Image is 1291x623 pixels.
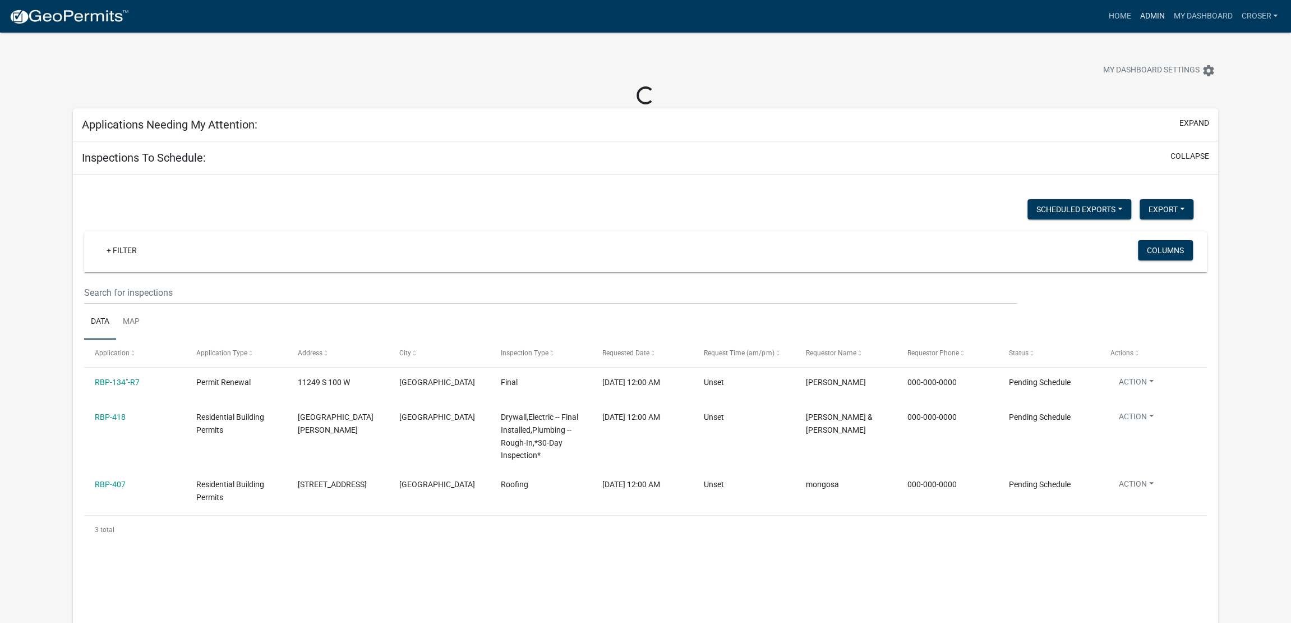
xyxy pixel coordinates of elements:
[805,480,838,489] span: mongosa
[196,480,264,502] span: Residential Building Permits
[907,413,956,422] span: 000-000-0000
[1008,413,1070,422] span: Pending Schedule
[1099,340,1201,367] datatable-header-cell: Actions
[1104,6,1135,27] a: Home
[95,378,140,387] a: RBP-134"-R7
[1094,59,1224,81] button: My Dashboard Settingssettings
[795,340,896,367] datatable-header-cell: Requestor Name
[907,480,956,489] span: 000-000-0000
[389,340,490,367] datatable-header-cell: City
[116,304,146,340] a: Map
[998,340,1099,367] datatable-header-cell: Status
[82,118,257,131] h5: Applications Needing My Attention:
[704,349,774,357] span: Request Time (am/pm)
[1103,64,1200,77] span: My Dashboard Settings
[95,480,126,489] a: RBP-407
[602,413,660,422] span: 08/28/2025, 12:00 AM
[602,349,649,357] span: Requested Date
[298,480,367,489] span: 2560 W AIRPORT ROAD
[298,349,322,357] span: Address
[501,378,518,387] span: Final
[399,480,475,489] span: PERU
[704,413,724,422] span: Unset
[186,340,287,367] datatable-header-cell: Application Type
[1202,64,1215,77] i: settings
[1110,411,1163,427] button: Action
[399,349,411,357] span: City
[704,480,724,489] span: Unset
[1170,150,1209,162] button: collapse
[287,340,389,367] datatable-header-cell: Address
[1027,199,1131,219] button: Scheduled Exports
[896,340,998,367] datatable-header-cell: Requestor Phone
[1008,378,1070,387] span: Pending Schedule
[298,413,374,434] span: N GLEN COVE Dr
[501,413,578,460] span: Drywall,Electric -- Final Installed,Plumbing -- Rough-In,*30-Day Inspection*
[1110,478,1163,494] button: Action
[501,349,548,357] span: Inspection Type
[805,413,872,434] span: Matt & Nancy Miller
[1138,240,1193,260] button: Columns
[1237,6,1282,27] a: croser
[490,340,592,367] datatable-header-cell: Inspection Type
[1110,376,1163,392] button: Action
[399,378,475,387] span: Bunker Hill
[1135,6,1169,27] a: Admin
[1169,6,1237,27] a: My Dashboard
[298,378,350,387] span: 11249 S 100 W
[693,340,795,367] datatable-header-cell: Request Time (am/pm)
[1008,480,1070,489] span: Pending Schedule
[602,378,660,387] span: 06/17/2025, 12:00 AM
[501,480,528,489] span: Roofing
[84,281,1017,304] input: Search for inspections
[196,378,251,387] span: Permit Renewal
[1008,349,1028,357] span: Status
[1140,199,1193,219] button: Export
[399,413,475,422] span: PERU
[592,340,693,367] datatable-header-cell: Requested Date
[805,349,856,357] span: Requestor Name
[95,349,130,357] span: Application
[805,378,865,387] span: Corey
[907,349,958,357] span: Requestor Phone
[84,340,186,367] datatable-header-cell: Application
[704,378,724,387] span: Unset
[95,413,126,422] a: RBP-418
[98,240,146,260] a: + Filter
[84,516,1207,544] div: 3 total
[907,378,956,387] span: 000-000-0000
[84,304,116,340] a: Data
[1110,349,1133,357] span: Actions
[196,413,264,434] span: Residential Building Permits
[602,480,660,489] span: 08/11/2025, 12:00 AM
[1179,117,1209,129] button: expand
[82,151,206,164] h5: Inspections To Schedule:
[196,349,247,357] span: Application Type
